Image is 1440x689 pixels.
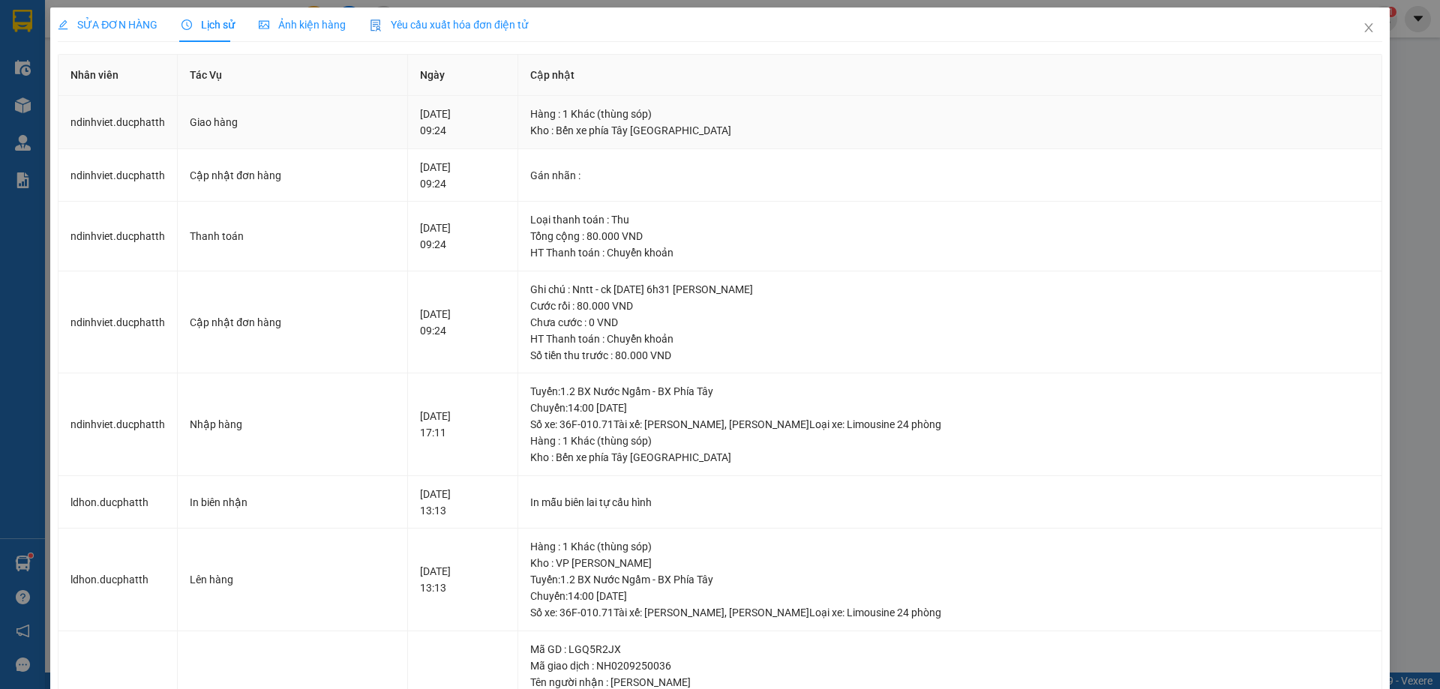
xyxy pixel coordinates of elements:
[420,563,505,596] div: [DATE] 13:13
[420,408,505,441] div: [DATE] 17:11
[190,167,395,184] div: Cập nhật đơn hàng
[420,306,505,339] div: [DATE] 09:24
[530,571,1369,621] div: Tuyến : 1.2 BX Nước Ngầm - BX Phía Tây Chuyến: 14:00 [DATE] Số xe: 36F-010.71 Tài xế: [PERSON_NAM...
[58,149,178,202] td: ndinhviet.ducphatth
[530,314,1369,331] div: Chưa cước : 0 VND
[530,494,1369,511] div: In mẫu biên lai tự cấu hình
[530,211,1369,228] div: Loại thanh toán : Thu
[530,658,1369,674] div: Mã giao dịch : NH0209250036
[190,114,395,130] div: Giao hàng
[530,433,1369,449] div: Hàng : 1 Khác (thùng sóp)
[58,529,178,631] td: ldhon.ducphatth
[58,19,68,30] span: edit
[370,19,528,31] span: Yêu cầu xuất hóa đơn điện tử
[1363,22,1375,34] span: close
[530,331,1369,347] div: HT Thanh toán : Chuyển khoản
[58,476,178,529] td: ldhon.ducphatth
[58,96,178,149] td: ndinhviet.ducphatth
[530,106,1369,122] div: Hàng : 1 Khác (thùng sóp)
[518,55,1382,96] th: Cập nhật
[420,486,505,519] div: [DATE] 13:13
[58,373,178,476] td: ndinhviet.ducphatth
[420,220,505,253] div: [DATE] 09:24
[190,571,395,588] div: Lên hàng
[58,271,178,374] td: ndinhviet.ducphatth
[259,19,346,31] span: Ảnh kiện hàng
[530,281,1369,298] div: Ghi chú : Nntt - ck [DATE] 6h31 [PERSON_NAME]
[370,19,382,31] img: icon
[530,228,1369,244] div: Tổng cộng : 80.000 VND
[530,347,1369,364] div: Số tiền thu trước : 80.000 VND
[420,159,505,192] div: [DATE] 09:24
[181,19,192,30] span: clock-circle
[530,449,1369,466] div: Kho : Bến xe phía Tây [GEOGRAPHIC_DATA]
[420,106,505,139] div: [DATE] 09:24
[58,55,178,96] th: Nhân viên
[530,641,1369,658] div: Mã GD : LGQ5R2JX
[530,122,1369,139] div: Kho : Bến xe phía Tây [GEOGRAPHIC_DATA]
[1348,7,1390,49] button: Close
[181,19,235,31] span: Lịch sử
[58,202,178,271] td: ndinhviet.ducphatth
[190,494,395,511] div: In biên nhận
[530,538,1369,555] div: Hàng : 1 Khác (thùng sóp)
[58,19,157,31] span: SỬA ĐƠN HÀNG
[190,416,395,433] div: Nhập hàng
[408,55,518,96] th: Ngày
[530,244,1369,261] div: HT Thanh toán : Chuyển khoản
[530,298,1369,314] div: Cước rồi : 80.000 VND
[259,19,269,30] span: picture
[190,314,395,331] div: Cập nhật đơn hàng
[178,55,408,96] th: Tác Vụ
[530,383,1369,433] div: Tuyến : 1.2 BX Nước Ngầm - BX Phía Tây Chuyến: 14:00 [DATE] Số xe: 36F-010.71 Tài xế: [PERSON_NAM...
[530,167,1369,184] div: Gán nhãn :
[190,228,395,244] div: Thanh toán
[530,555,1369,571] div: Kho : VP [PERSON_NAME]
